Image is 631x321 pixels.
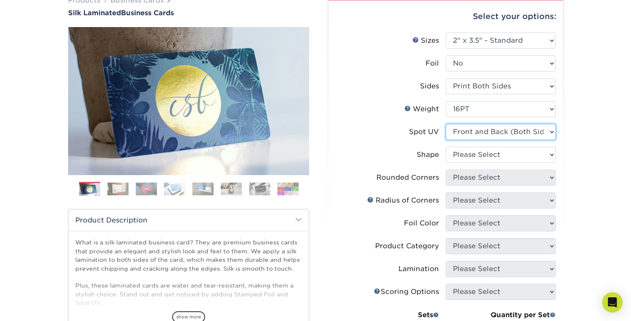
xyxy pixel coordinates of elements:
[425,58,439,69] div: Foil
[398,264,439,274] div: Lamination
[221,182,242,195] img: Business Cards 06
[375,241,439,251] div: Product Category
[136,182,157,195] img: Business Cards 03
[602,292,623,313] div: Open Intercom Messenger
[367,195,439,206] div: Radius of Corners
[417,150,439,160] div: Shape
[335,0,556,33] div: Select your options:
[192,182,214,195] img: Business Cards 05
[69,209,309,231] h2: Product Description
[68,9,309,17] h1: Business Cards
[412,36,439,46] div: Sizes
[164,182,185,195] img: Business Cards 04
[409,127,439,137] div: Spot UV
[376,173,439,183] div: Rounded Corners
[404,104,439,114] div: Weight
[68,9,121,17] span: Silk Laminated
[404,218,439,228] div: Foil Color
[420,81,439,91] div: Sides
[374,287,439,297] div: Scoring Options
[79,179,100,200] img: Business Cards 01
[68,9,309,17] a: Silk LaminatedBusiness Cards
[446,310,556,320] div: Quantity per Set
[371,310,439,320] div: Sets
[277,182,299,195] img: Business Cards 08
[249,182,270,195] img: Business Cards 07
[107,182,129,195] img: Business Cards 02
